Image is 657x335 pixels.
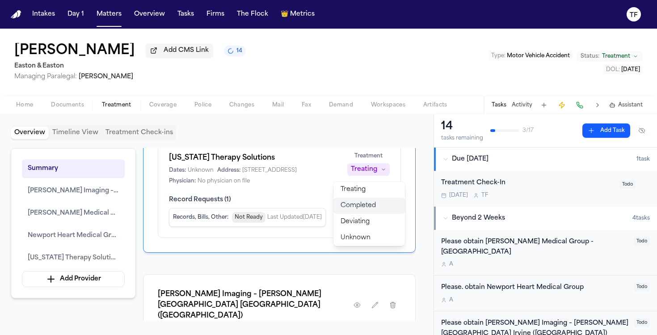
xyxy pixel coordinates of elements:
[333,230,405,246] button: Unknown
[341,201,376,210] span: Completed
[351,165,377,174] div: Treating
[333,182,405,198] button: Treating
[333,214,405,230] button: Deviating
[333,198,405,214] button: Completed
[341,233,371,242] span: Unknown
[341,185,366,194] span: Treating
[333,182,405,246] div: Treating
[347,163,390,176] button: Treating
[341,217,370,226] span: Deviating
